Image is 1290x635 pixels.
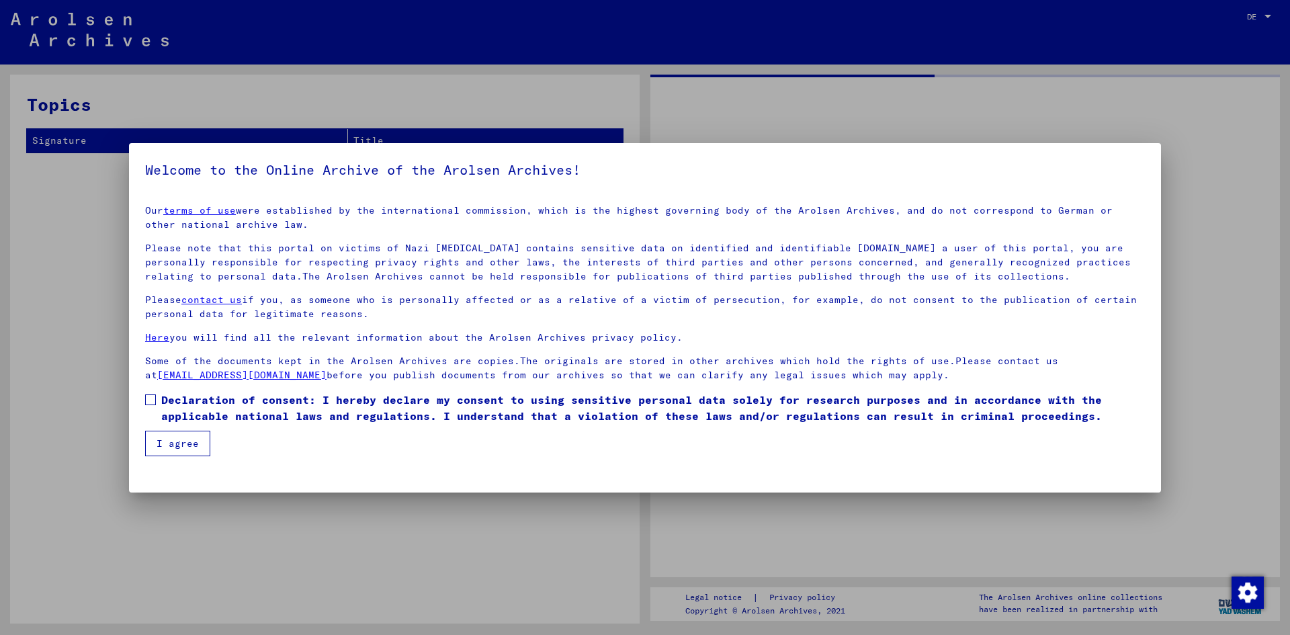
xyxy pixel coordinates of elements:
p: Our were established by the international commission, which is the highest governing body of the ... [145,204,1145,232]
a: Here [145,331,169,343]
a: contact us [181,294,242,306]
button: I agree [145,431,210,456]
span: Declaration of consent: I hereby declare my consent to using sensitive personal data solely for r... [161,392,1145,424]
p: you will find all the relevant information about the Arolsen Archives privacy policy. [145,331,1145,345]
a: terms of use [163,204,236,216]
h5: Welcome to the Online Archive of the Arolsen Archives! [145,159,1145,181]
p: Please note that this portal on victims of Nazi [MEDICAL_DATA] contains sensitive data on identif... [145,241,1145,284]
p: Some of the documents kept in the Arolsen Archives are copies.The originals are stored in other a... [145,354,1145,382]
a: [EMAIL_ADDRESS][DOMAIN_NAME] [157,369,327,381]
img: Zustimmung ändern [1232,577,1264,609]
p: Please if you, as someone who is personally affected or as a relative of a victim of persecution,... [145,293,1145,321]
